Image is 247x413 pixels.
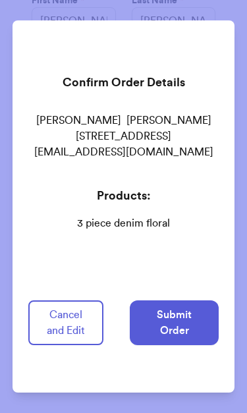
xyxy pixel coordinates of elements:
p: [EMAIL_ADDRESS][DOMAIN_NAME] [28,144,219,160]
span: [PERSON_NAME] [126,113,211,128]
span: 3 piece denim floral [28,215,219,231]
span: [PERSON_NAME] [36,113,121,128]
div: Products: [28,186,219,205]
p: [STREET_ADDRESS] [28,128,219,144]
div: Confirm Order Details [28,63,219,102]
button: Submit Order [130,300,219,345]
button: Cancel and Edit [28,300,103,345]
